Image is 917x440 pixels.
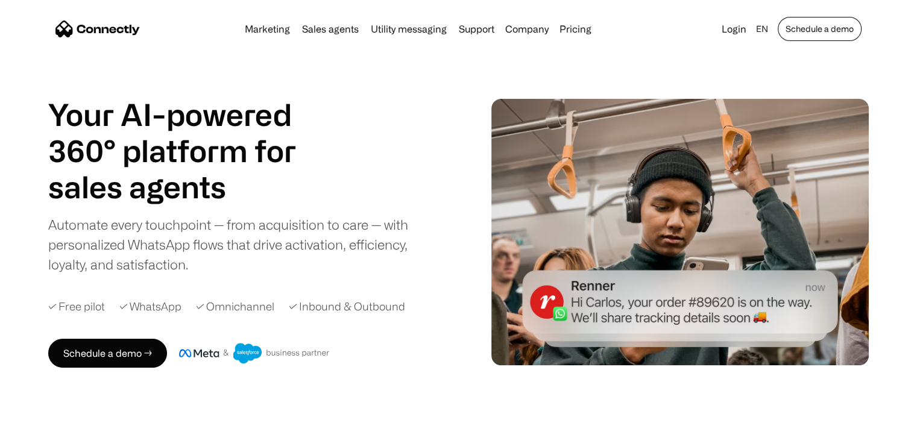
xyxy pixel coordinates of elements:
a: Marketing [240,24,295,34]
div: en [756,20,768,37]
h1: sales agents [48,169,326,205]
div: ✓ Omnichannel [196,298,274,315]
a: Login [717,20,751,37]
div: Automate every touchpoint — from acquisition to care — with personalized WhatsApp flows that driv... [48,215,428,274]
div: Company [505,20,549,37]
div: carousel [48,169,326,205]
div: Company [502,20,552,37]
a: Sales agents [297,24,364,34]
div: ✓ Inbound & Outbound [289,298,405,315]
a: Schedule a demo [778,17,862,41]
img: Meta and Salesforce business partner badge. [179,343,330,363]
a: home [55,20,140,38]
div: en [751,20,775,37]
a: Pricing [555,24,596,34]
a: Support [454,24,499,34]
a: Schedule a demo → [48,339,167,368]
a: Utility messaging [366,24,452,34]
div: ✓ Free pilot [48,298,105,315]
div: 1 of 4 [48,169,326,205]
h1: Your AI-powered 360° platform for [48,96,326,169]
div: ✓ WhatsApp [119,298,181,315]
